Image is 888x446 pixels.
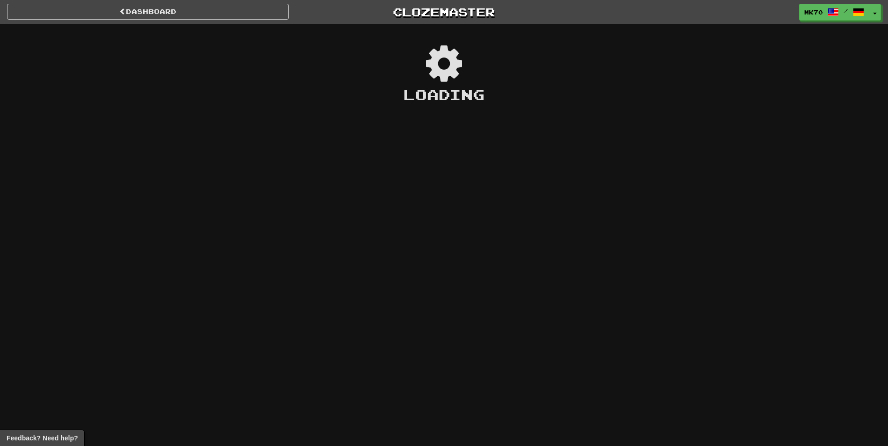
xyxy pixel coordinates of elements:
[303,4,585,20] a: Clozemaster
[7,433,78,443] span: Open feedback widget
[799,4,869,21] a: MK70 /
[7,4,289,20] a: Dashboard
[804,8,823,16] span: MK70
[844,7,848,14] span: /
